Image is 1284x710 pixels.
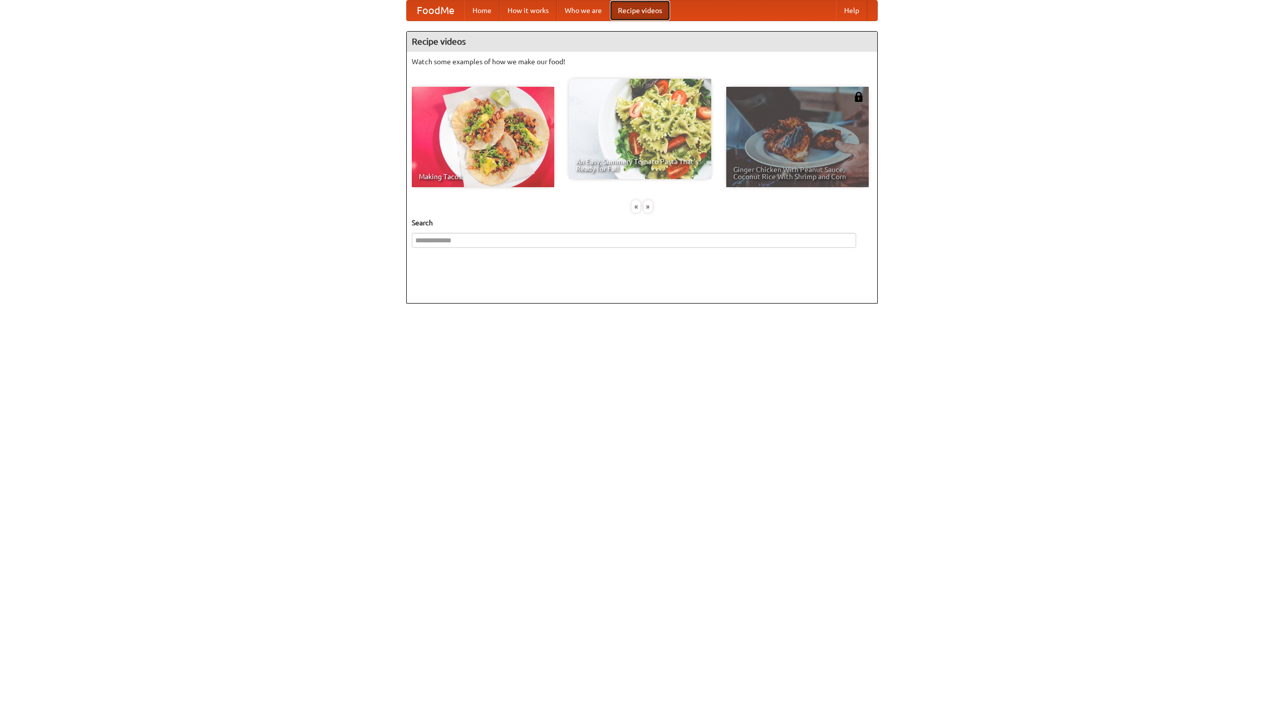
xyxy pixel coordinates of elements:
div: » [644,200,653,213]
div: « [631,200,640,213]
span: Making Tacos [419,173,547,180]
a: An Easy, Summery Tomato Pasta That's Ready for Fall [569,79,711,179]
p: Watch some examples of how we make our food! [412,57,872,67]
a: Who we are [557,1,610,21]
h4: Recipe videos [407,32,877,52]
a: Making Tacos [412,87,554,187]
a: Recipe videos [610,1,670,21]
a: How it works [500,1,557,21]
img: 483408.png [854,92,864,102]
a: Home [464,1,500,21]
span: An Easy, Summery Tomato Pasta That's Ready for Fall [576,158,704,172]
a: FoodMe [407,1,464,21]
h5: Search [412,218,872,228]
a: Help [836,1,867,21]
